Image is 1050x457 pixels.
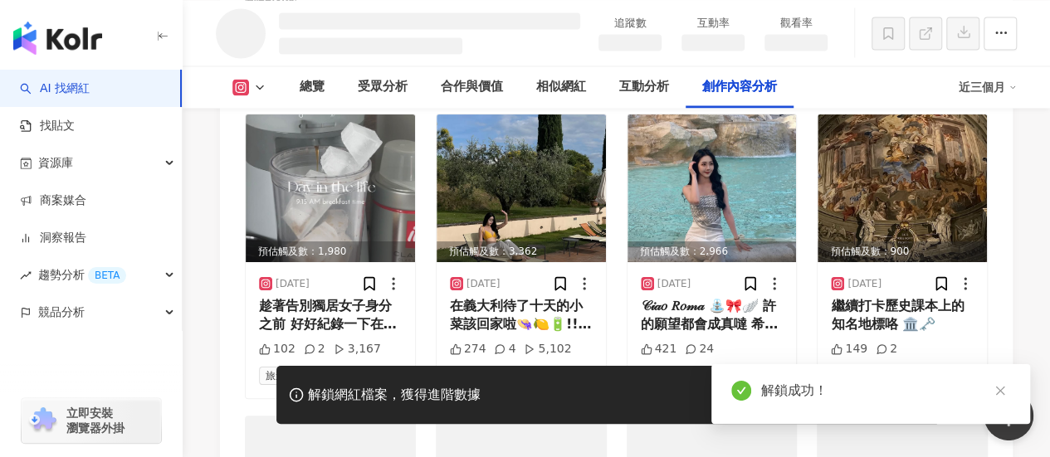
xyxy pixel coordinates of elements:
[259,297,402,334] div: 趁著告別獨居女子身分之前 好好紀錄一下在[GEOGRAPHIC_DATA]的每天都在幹嘛 很平凡無趣的一天 之後一定會很想念的🤍 #dailyvlog
[959,74,1017,100] div: 近三個月
[831,341,867,357] div: 149
[66,406,125,435] span: 立即安裝 瀏覽器外掛
[246,114,415,262] img: post-image
[818,241,987,262] div: 預估觸及數：900
[246,114,415,262] div: post-image預估觸及數：1,980
[304,341,325,357] div: 2
[657,277,691,291] div: [DATE]
[494,341,515,357] div: 4
[13,22,102,55] img: logo
[88,267,126,284] div: BETA
[437,114,606,262] div: post-image預估觸及數：3,362
[524,341,571,357] div: 5,102
[20,230,86,246] a: 洞察報告
[818,114,987,262] img: post-image
[628,114,797,262] div: post-image預估觸及數：2,966
[38,144,73,182] span: 資源庫
[628,114,797,262] img: post-image
[450,341,486,357] div: 274
[300,77,325,97] div: 總覽
[450,297,593,334] div: 在義大利待了十天的小菜該回家啦👒🍋🔋!! / 配上最近的單曲循環 ♡
[22,398,161,443] a: chrome extension立即安裝 瀏覽器外掛
[764,15,828,32] div: 觀看率
[818,114,987,262] div: post-image預估觸及數：900
[276,277,310,291] div: [DATE]
[847,277,882,291] div: [DATE]
[598,15,662,32] div: 追蹤數
[641,297,784,334] div: 𝒞𝒾𝒶𝑜 𝑅𝑜𝓂𝒶 ⛲️🎀🪽 許的願望都會成真噠 希望愛我的你們天天開心♡
[246,241,415,262] div: 預估觸及數：1,980
[358,77,408,97] div: 受眾分析
[20,118,75,134] a: 找貼文
[259,341,295,357] div: 102
[437,114,606,262] img: post-image
[831,297,974,334] div: 繼續打卡歷史課本上的知名地標咯 🏛️🗝️
[536,77,586,97] div: 相似網紅
[619,77,669,97] div: 互動分析
[308,387,481,404] div: 解鎖網紅檔案，獲得進階數據
[20,80,90,97] a: searchAI 找網紅
[20,270,32,281] span: rise
[38,256,126,294] span: 趨勢分析
[437,241,606,262] div: 預估觸及數：3,362
[641,341,677,357] div: 421
[20,192,86,209] a: 商案媒合
[761,381,1010,401] div: 解鎖成功！
[681,15,745,32] div: 互動率
[441,77,503,97] div: 合作與價值
[466,277,501,291] div: [DATE]
[628,241,797,262] div: 預估觸及數：2,966
[994,385,1006,396] span: close
[702,77,777,97] div: 創作內容分析
[27,407,59,434] img: chrome extension
[685,341,714,357] div: 24
[38,294,85,331] span: 競品分析
[334,341,381,357] div: 3,167
[876,341,897,357] div: 2
[731,381,751,401] span: check-circle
